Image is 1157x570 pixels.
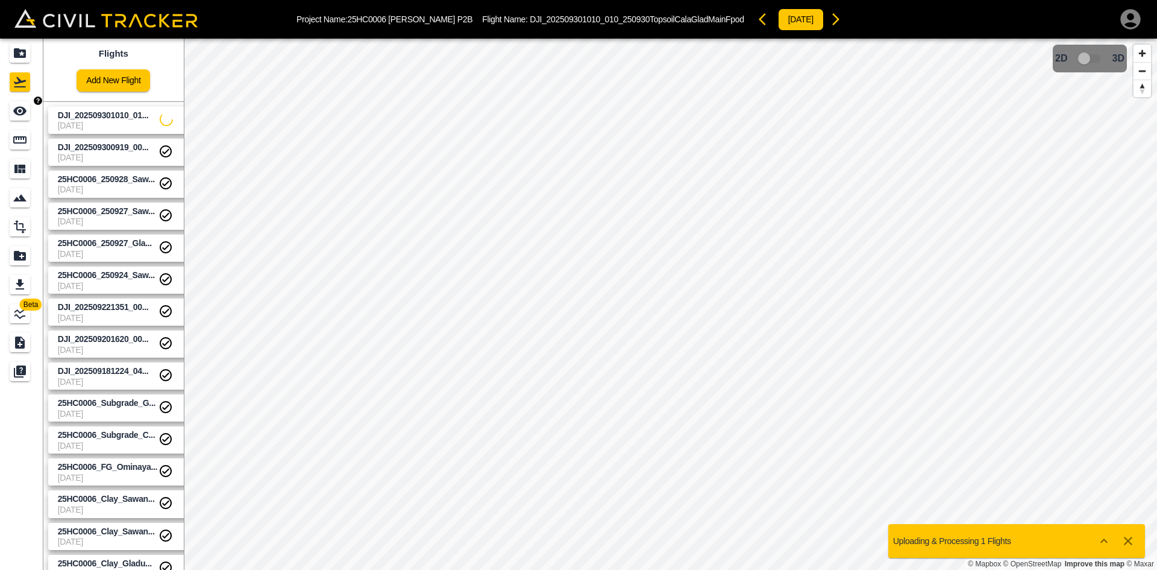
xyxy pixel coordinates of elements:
span: 3D model not uploaded yet [1073,47,1108,70]
p: Uploading & Processing 1 Flights [893,536,1011,546]
button: Show more [1092,529,1116,553]
p: Flight Name: [482,14,744,24]
button: Reset bearing to north [1133,80,1151,97]
p: Project Name: 25HC0006 [PERSON_NAME] P2B [296,14,472,24]
span: DJI_202509301010_010_250930TopsoilCalaGladMainFpod [530,14,744,24]
button: Zoom in [1133,45,1151,62]
a: Mapbox [968,560,1001,568]
a: Maxar [1126,560,1154,568]
button: Zoom out [1133,62,1151,80]
button: [DATE] [778,8,824,31]
a: Map feedback [1065,560,1124,568]
span: 2D [1055,53,1067,64]
span: 3D [1112,53,1124,64]
a: OpenStreetMap [1003,560,1062,568]
canvas: Map [184,39,1157,570]
img: Civil Tracker [14,9,198,28]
